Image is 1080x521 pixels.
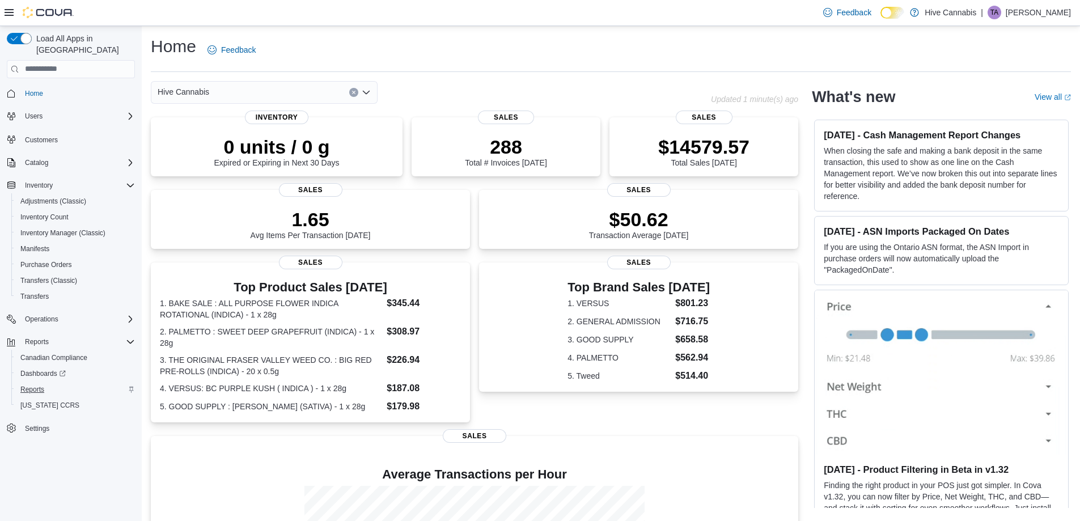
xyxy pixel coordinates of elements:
[478,111,535,124] span: Sales
[20,109,47,123] button: Users
[20,179,135,192] span: Inventory
[675,296,710,310] dd: $801.23
[387,382,461,395] dd: $187.08
[20,421,135,435] span: Settings
[11,257,139,273] button: Purchase Orders
[387,325,461,338] dd: $308.97
[16,399,84,412] a: [US_STATE] CCRS
[279,256,342,269] span: Sales
[20,228,105,238] span: Inventory Manager (Classic)
[20,292,49,301] span: Transfers
[567,298,671,309] dt: 1. VERSUS
[160,298,382,320] dt: 1. BAKE SALE : ALL PURPOSE FLOWER INDICA ROTATIONAL (INDICA) - 1 x 28g
[20,401,79,410] span: [US_STATE] CCRS
[20,335,53,349] button: Reports
[251,208,371,240] div: Avg Items Per Transaction [DATE]
[214,135,340,167] div: Expired or Expiring in Next 30 Days
[607,183,671,197] span: Sales
[25,158,48,167] span: Catalog
[11,273,139,289] button: Transfers (Classic)
[16,290,135,303] span: Transfers
[567,370,671,382] dt: 5. Tweed
[1035,92,1071,101] a: View allExternal link
[25,181,53,190] span: Inventory
[160,383,382,394] dt: 4. VERSUS: BC PURPLE KUSH ( INDICA ) - 1 x 28g
[20,276,77,285] span: Transfers (Classic)
[23,7,74,18] img: Cova
[925,6,976,19] p: Hive Cannabis
[2,85,139,101] button: Home
[824,145,1059,202] p: When closing the safe and making a bank deposit in the same transaction, this used to show as one...
[251,208,371,231] p: 1.65
[16,399,135,412] span: Washington CCRS
[11,382,139,397] button: Reports
[658,135,749,167] div: Total Sales [DATE]
[16,351,92,365] a: Canadian Compliance
[279,183,342,197] span: Sales
[16,194,135,208] span: Adjustments (Classic)
[990,6,998,19] span: TA
[16,274,135,287] span: Transfers (Classic)
[567,281,710,294] h3: Top Brand Sales [DATE]
[160,401,382,412] dt: 5. GOOD SUPPLY : [PERSON_NAME] (SATIVA) - 1 x 28g
[711,95,798,104] p: Updated 1 minute(s) ago
[11,350,139,366] button: Canadian Compliance
[16,258,135,272] span: Purchase Orders
[160,326,382,349] dt: 2. PALMETTO : SWEET DEEP GRAPEFRUIT (INDICA) - 1 x 28g
[20,260,72,269] span: Purchase Orders
[2,155,139,171] button: Catalog
[16,194,91,208] a: Adjustments (Classic)
[11,241,139,257] button: Manifests
[32,33,135,56] span: Load All Apps in [GEOGRAPHIC_DATA]
[214,135,340,158] p: 0 units / 0 g
[16,274,82,287] a: Transfers (Classic)
[16,367,70,380] a: Dashboards
[25,315,58,324] span: Operations
[20,197,86,206] span: Adjustments (Classic)
[11,289,139,304] button: Transfers
[20,133,62,147] a: Customers
[151,35,196,58] h1: Home
[158,85,209,99] span: Hive Cannabis
[16,367,135,380] span: Dashboards
[160,354,382,377] dt: 3. THE ORIGINAL FRASER VALLEY WEED CO. : BIG RED PRE-ROLLS (INDICA) - 20 x 0.5g
[675,333,710,346] dd: $658.58
[2,131,139,147] button: Customers
[20,385,44,394] span: Reports
[11,397,139,413] button: [US_STATE] CCRS
[16,258,77,272] a: Purchase Orders
[824,464,1059,475] h3: [DATE] - Product Filtering in Beta in v1.32
[2,108,139,124] button: Users
[362,88,371,97] button: Open list of options
[2,420,139,437] button: Settings
[16,226,110,240] a: Inventory Manager (Classic)
[589,208,689,240] div: Transaction Average [DATE]
[819,1,876,24] a: Feedback
[589,208,689,231] p: $50.62
[20,87,48,100] a: Home
[20,335,135,349] span: Reports
[567,316,671,327] dt: 2. GENERAL ADMISSION
[349,88,358,97] button: Clear input
[245,111,308,124] span: Inventory
[20,109,135,123] span: Users
[16,383,49,396] a: Reports
[20,422,54,435] a: Settings
[567,334,671,345] dt: 3. GOOD SUPPLY
[25,89,43,98] span: Home
[676,111,732,124] span: Sales
[221,44,256,56] span: Feedback
[25,112,43,121] span: Users
[20,86,135,100] span: Home
[837,7,871,18] span: Feedback
[203,39,260,61] a: Feedback
[443,429,506,443] span: Sales
[20,213,69,222] span: Inventory Count
[387,296,461,310] dd: $345.44
[11,193,139,209] button: Adjustments (Classic)
[25,424,49,433] span: Settings
[988,6,1001,19] div: Toby Atkinson
[1006,6,1071,19] p: [PERSON_NAME]
[675,369,710,383] dd: $514.40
